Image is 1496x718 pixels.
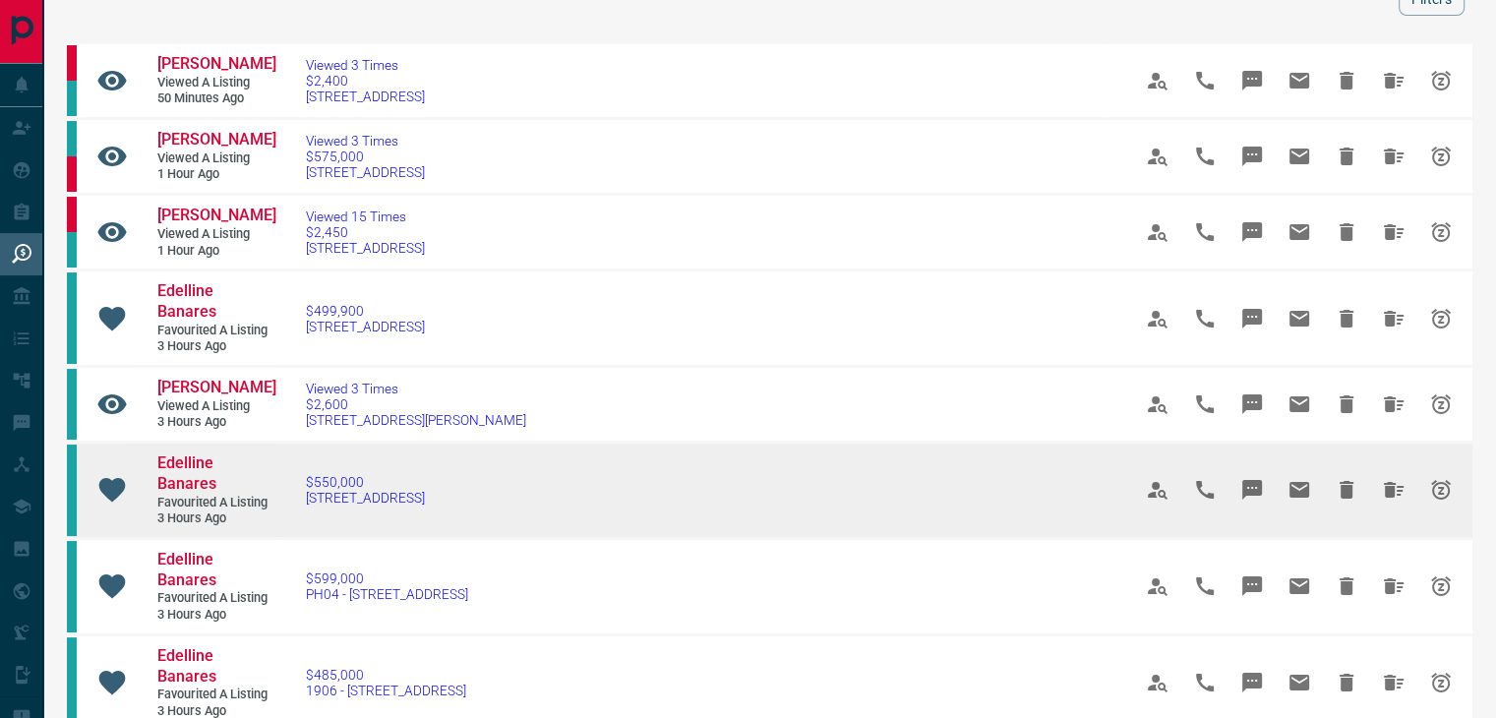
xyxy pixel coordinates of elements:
[306,209,425,224] span: Viewed 15 Times
[306,474,425,506] a: $550,000[STREET_ADDRESS]
[1134,295,1181,342] span: View Profile
[157,206,275,226] a: [PERSON_NAME]
[1370,133,1417,180] span: Hide All from Gabriel Monaco
[306,396,526,412] span: $2,600
[157,54,275,75] a: [PERSON_NAME]
[1134,209,1181,256] span: View Profile
[67,156,77,192] div: property.ca
[306,667,466,683] span: $485,000
[157,338,275,355] span: 3 hours ago
[157,550,216,589] span: Edelline Banares
[1323,381,1370,428] span: Hide
[306,73,425,89] span: $2,400
[306,381,526,396] span: Viewed 3 Times
[157,130,275,150] a: [PERSON_NAME]
[306,133,425,149] span: Viewed 3 Times
[1323,466,1370,513] span: Hide
[1417,381,1465,428] span: Snooze
[157,378,275,398] a: [PERSON_NAME]
[157,281,275,323] a: Edelline Banares
[306,57,425,104] a: Viewed 3 Times$2,400[STREET_ADDRESS]
[1417,209,1465,256] span: Snooze
[1323,209,1370,256] span: Hide
[1181,57,1228,104] span: Call
[1323,659,1370,706] span: Hide
[1417,659,1465,706] span: Snooze
[157,495,275,511] span: Favourited a Listing
[1323,295,1370,342] span: Hide
[1417,466,1465,513] span: Snooze
[67,445,77,536] div: condos.ca
[1323,57,1370,104] span: Hide
[157,590,275,607] span: Favourited a Listing
[1417,295,1465,342] span: Snooze
[1370,381,1417,428] span: Hide All from Sara Al Taji
[157,414,275,431] span: 3 hours ago
[306,570,468,586] span: $599,000
[306,303,425,334] a: $499,900[STREET_ADDRESS]
[306,490,425,506] span: [STREET_ADDRESS]
[306,149,425,164] span: $575,000
[157,550,275,591] a: Edelline Banares
[306,586,468,602] span: PH04 - [STREET_ADDRESS]
[1228,381,1276,428] span: Message
[157,510,275,527] span: 3 hours ago
[306,303,425,319] span: $499,900
[1228,659,1276,706] span: Message
[157,281,216,321] span: Edelline Banares
[1228,466,1276,513] span: Message
[1370,209,1417,256] span: Hide All from Demilson Bose
[306,224,425,240] span: $2,450
[1276,133,1323,180] span: Email
[1370,466,1417,513] span: Hide All from Edelline Banares
[1181,295,1228,342] span: Call
[1276,659,1323,706] span: Email
[1417,57,1465,104] span: Snooze
[67,541,77,632] div: condos.ca
[1228,563,1276,610] span: Message
[1370,659,1417,706] span: Hide All from Edelline Banares
[157,226,275,243] span: Viewed a Listing
[306,57,425,73] span: Viewed 3 Times
[1370,295,1417,342] span: Hide All from Edelline Banares
[157,150,275,167] span: Viewed a Listing
[157,398,275,415] span: Viewed a Listing
[67,45,77,81] div: property.ca
[1276,466,1323,513] span: Email
[1417,563,1465,610] span: Snooze
[306,683,466,698] span: 1906 - [STREET_ADDRESS]
[157,646,216,686] span: Edelline Banares
[1228,57,1276,104] span: Message
[1417,133,1465,180] span: Snooze
[1228,133,1276,180] span: Message
[1134,381,1181,428] span: View Profile
[306,133,425,180] a: Viewed 3 Times$575,000[STREET_ADDRESS]
[306,240,425,256] span: [STREET_ADDRESS]
[157,130,276,149] span: [PERSON_NAME]
[157,607,275,624] span: 3 hours ago
[1181,563,1228,610] span: Call
[1323,133,1370,180] span: Hide
[1370,57,1417,104] span: Hide All from Demilson Bose
[1181,209,1228,256] span: Call
[1228,295,1276,342] span: Message
[306,570,468,602] a: $599,000PH04 - [STREET_ADDRESS]
[306,164,425,180] span: [STREET_ADDRESS]
[157,453,275,495] a: Edelline Banares
[1181,466,1228,513] span: Call
[306,319,425,334] span: [STREET_ADDRESS]
[157,378,276,396] span: [PERSON_NAME]
[306,667,466,698] a: $485,0001906 - [STREET_ADDRESS]
[157,54,276,73] span: [PERSON_NAME]
[1228,209,1276,256] span: Message
[157,90,275,107] span: 50 minutes ago
[1276,57,1323,104] span: Email
[157,206,276,224] span: [PERSON_NAME]
[1276,295,1323,342] span: Email
[157,166,275,183] span: 1 hour ago
[1276,209,1323,256] span: Email
[157,75,275,91] span: Viewed a Listing
[1181,133,1228,180] span: Call
[67,81,77,116] div: condos.ca
[67,272,77,364] div: condos.ca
